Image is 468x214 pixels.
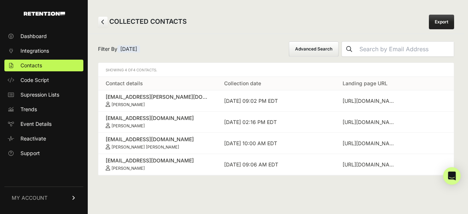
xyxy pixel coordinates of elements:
[117,45,140,53] span: [DATE]
[343,140,397,147] div: https://ycginvestments.com/
[20,120,52,128] span: Event Details
[24,12,65,16] img: Retention.com
[112,102,145,107] small: [PERSON_NAME]
[20,106,37,113] span: Trends
[106,136,210,143] div: [EMAIL_ADDRESS][DOMAIN_NAME]
[443,167,461,185] div: Open Intercom Messenger
[343,80,388,86] a: Landing page URL
[20,62,42,69] span: Contacts
[20,33,47,40] span: Dashboard
[112,123,145,128] small: [PERSON_NAME]
[4,104,83,115] a: Trends
[217,90,335,112] td: [DATE] 09:02 PM EDT
[106,93,210,107] a: [EMAIL_ADDRESS][PERSON_NAME][DOMAIN_NAME] [PERSON_NAME]
[4,60,83,71] a: Contacts
[289,41,339,57] button: Advanced Search
[20,135,46,142] span: Reactivate
[112,144,179,150] small: [PERSON_NAME] [PERSON_NAME]
[4,118,83,130] a: Event Details
[4,89,83,101] a: Supression Lists
[12,194,48,202] span: MY ACCOUNT
[217,133,335,154] td: [DATE] 10:00 AM EDT
[112,166,145,171] small: [PERSON_NAME]
[217,154,335,175] td: [DATE] 09:06 AM EDT
[343,119,397,126] div: https://ycgfunds.com/
[106,157,210,171] a: [EMAIL_ADDRESS][DOMAIN_NAME] [PERSON_NAME]
[98,45,140,53] span: Filter By
[343,161,397,168] div: https://ycginvestments.com/?utm_source=chatgpt.com
[4,45,83,57] a: Integrations
[4,187,83,209] a: MY ACCOUNT
[106,68,157,72] span: Showing 4 of
[106,93,210,101] div: [EMAIL_ADDRESS][PERSON_NAME][DOMAIN_NAME]
[429,15,454,29] a: Export
[20,91,59,98] span: Supression Lists
[20,76,49,84] span: Code Script
[217,112,335,133] td: [DATE] 02:16 PM EDT
[106,114,210,128] a: [EMAIL_ADDRESS][DOMAIN_NAME] [PERSON_NAME]
[4,74,83,86] a: Code Script
[106,114,210,122] div: [EMAIL_ADDRESS][DOMAIN_NAME]
[224,80,261,86] a: Collection date
[356,42,454,56] input: Search by Email Address
[106,157,210,164] div: [EMAIL_ADDRESS][DOMAIN_NAME]
[343,97,397,105] div: https://ycginvestments.com/team/brian-yacktman/
[4,30,83,42] a: Dashboard
[106,80,143,86] a: Contact details
[98,16,187,27] h2: COLLECTED CONTACTS
[106,136,210,150] a: [EMAIL_ADDRESS][DOMAIN_NAME] [PERSON_NAME] [PERSON_NAME]
[4,133,83,144] a: Reactivate
[133,68,157,72] span: 4 Contacts.
[20,47,49,55] span: Integrations
[20,150,40,157] span: Support
[4,147,83,159] a: Support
